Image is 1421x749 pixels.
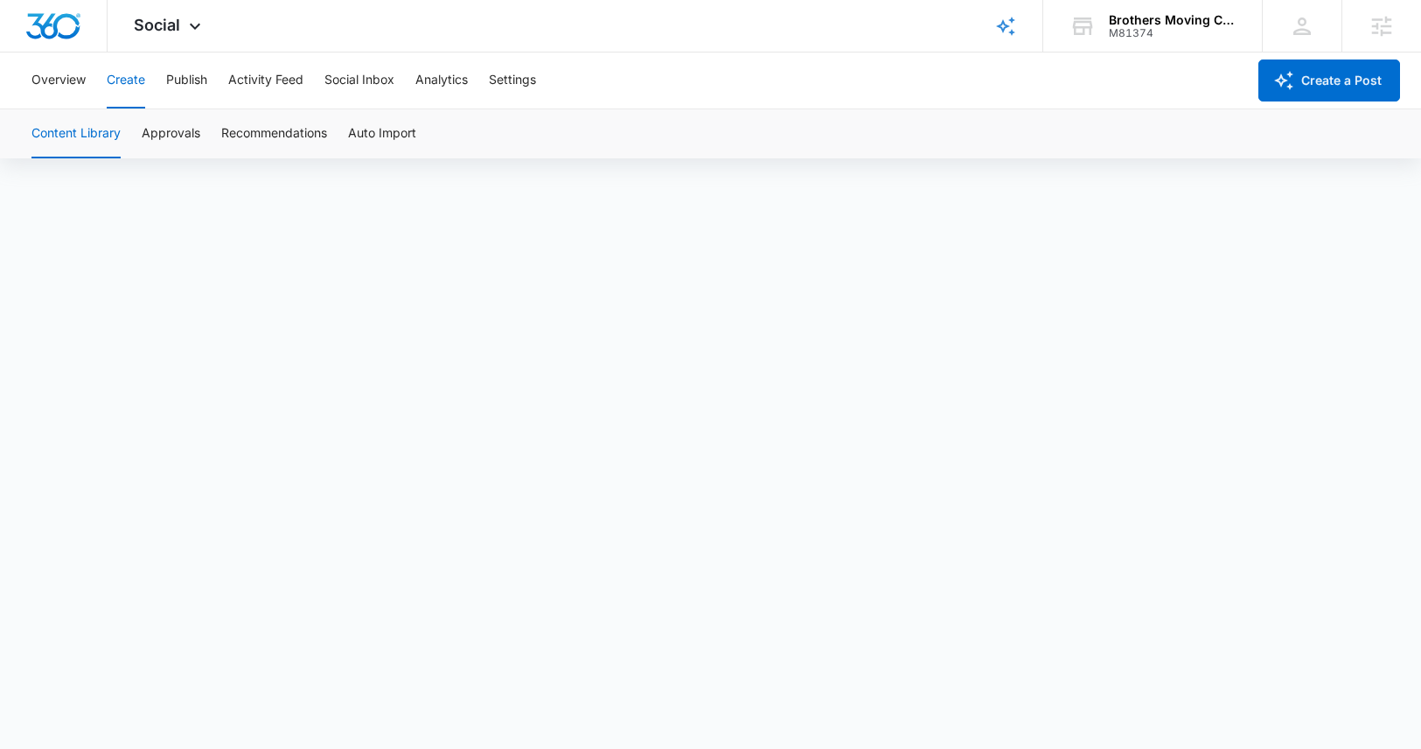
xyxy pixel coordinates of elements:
[31,109,121,158] button: Content Library
[142,109,200,158] button: Approvals
[1258,59,1400,101] button: Create a Post
[166,52,207,108] button: Publish
[228,52,303,108] button: Activity Feed
[348,109,416,158] button: Auto Import
[107,52,145,108] button: Create
[134,16,180,34] span: Social
[324,52,394,108] button: Social Inbox
[1109,27,1236,39] div: account id
[31,52,86,108] button: Overview
[1109,13,1236,27] div: account name
[489,52,536,108] button: Settings
[221,109,327,158] button: Recommendations
[415,52,468,108] button: Analytics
